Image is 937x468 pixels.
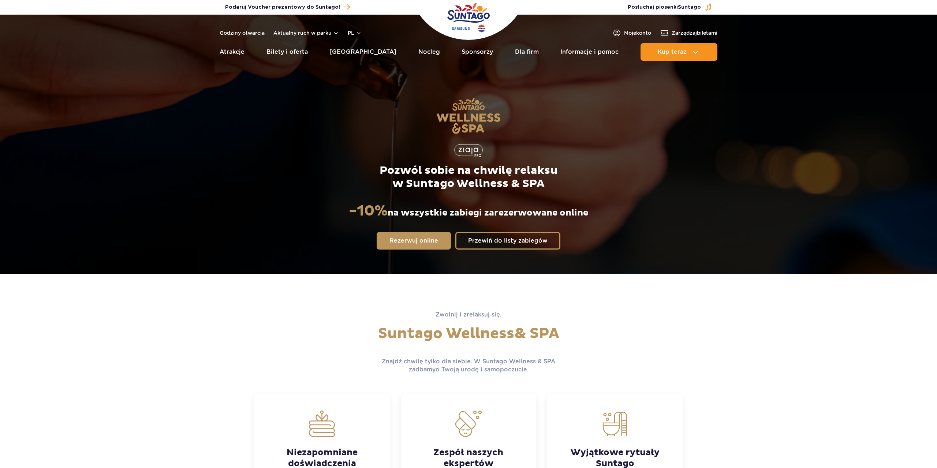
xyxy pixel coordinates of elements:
[418,43,440,61] a: Nocleg
[220,43,244,61] a: Atrakcje
[364,357,573,374] p: Znajdź chwilę tylko dla siebie. W Suntago Wellness & SPA zadbamy o Twoją urodę i samopoczucie.
[560,43,619,61] a: Informacje i pomoc
[349,202,388,220] strong: -10%
[455,232,560,250] a: Przewiń do listy zabiegów
[624,29,651,37] span: Moje konto
[225,4,340,11] span: Podaruj Voucher prezentowy do Suntago!
[658,49,687,55] span: Kup teraz
[329,43,396,61] a: [GEOGRAPHIC_DATA]
[225,2,350,12] a: Podaruj Voucher prezentowy do Suntago!
[468,238,548,244] span: Przewiń do listy zabiegów
[377,232,451,250] a: Rezerwuj online
[641,43,717,61] button: Kup teraz
[389,238,438,244] span: Rezerwuj online
[348,29,362,37] button: pl
[462,43,493,61] a: Sponsorzy
[515,43,539,61] a: Dla firm
[678,5,701,10] span: Suntago
[349,202,588,220] p: na wszystkie zabiegi zarezerwowane online
[628,4,712,11] button: Posłuchaj piosenkiSuntago
[273,30,339,36] button: Aktualny ruch w parku
[612,29,651,37] a: Mojekonto
[436,311,501,318] span: Zwolnij i zrelaksuj się.
[628,4,701,11] span: Posłuchaj piosenki
[436,98,501,134] img: Suntago Wellness & SPA
[266,43,308,61] a: Bilety i oferta
[378,325,559,343] span: Suntago Wellness & SPA
[672,29,717,37] span: Zarządzaj biletami
[220,29,265,37] a: Godziny otwarcia
[660,29,717,37] a: Zarządzajbiletami
[349,164,589,190] p: Pozwól sobie na chwilę relaksu w Suntago Wellness & SPA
